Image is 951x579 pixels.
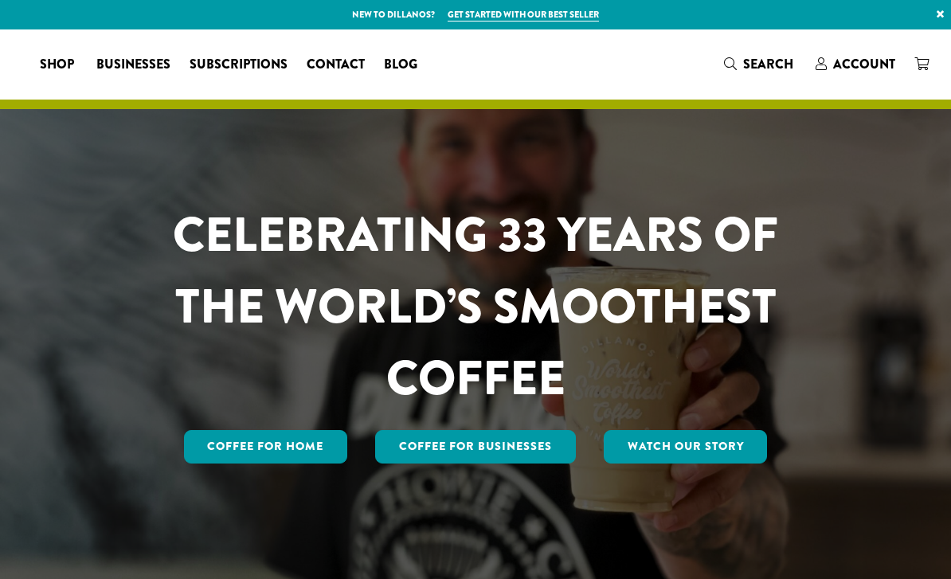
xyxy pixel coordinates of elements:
[128,199,824,414] h1: CELEBRATING 33 YEARS OF THE WORLD’S SMOOTHEST COFFEE
[184,430,348,464] a: Coffee for Home
[448,8,599,22] a: Get started with our best seller
[40,55,74,75] span: Shop
[307,55,365,75] span: Contact
[604,430,768,464] a: Watch Our Story
[743,55,793,73] span: Search
[190,55,288,75] span: Subscriptions
[375,430,576,464] a: Coffee For Businesses
[714,51,806,77] a: Search
[30,52,87,77] a: Shop
[384,55,417,75] span: Blog
[96,55,170,75] span: Businesses
[833,55,895,73] span: Account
